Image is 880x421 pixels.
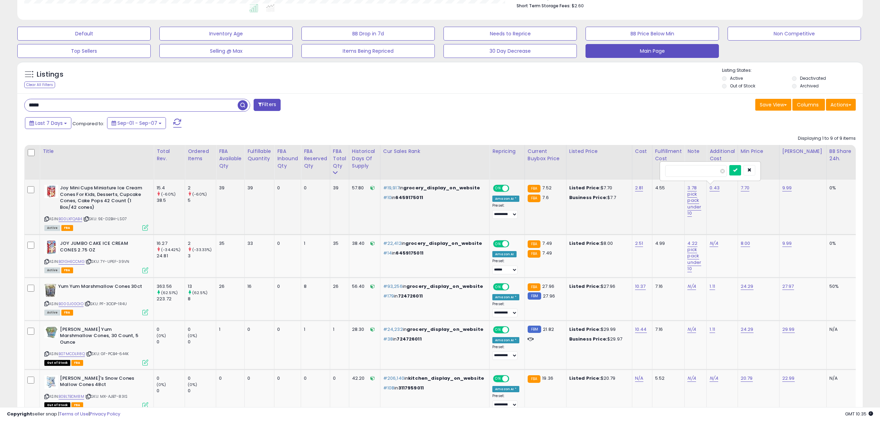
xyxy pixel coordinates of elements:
[569,283,627,290] div: $27.96
[508,327,519,333] span: OFF
[277,148,298,170] div: FBA inbound Qty
[60,185,144,212] b: Joy Mini Cups Miniature Ice Cream Cones For Kids, Desserts, Cupcake Cones, Cake Pops 42 Count (1 ...
[508,186,519,191] span: OFF
[569,336,627,342] div: $29.97
[635,326,647,333] a: 10.44
[188,388,216,394] div: 0
[687,283,696,290] a: N/A
[333,148,346,170] div: FBA Total Qty
[569,240,627,247] div: $8.00
[710,240,718,247] a: N/A
[44,326,148,365] div: ASIN:
[517,3,571,9] b: Short Term Storage Fees:
[494,376,502,381] span: ON
[398,293,423,299] span: 724726011
[383,250,484,256] p: in
[782,326,795,333] a: 29.99
[710,326,715,333] a: 1.11
[59,351,85,357] a: B07MCDLR8Q
[157,240,185,247] div: 16.27
[17,27,151,41] button: Default
[44,240,58,254] img: 51sDqKPexqL._SL40_.jpg
[492,394,519,409] div: Preset:
[277,283,296,290] div: 0
[569,326,627,333] div: $29.99
[352,375,375,381] div: 42.20
[395,194,423,201] span: 6459175011
[188,375,216,381] div: 0
[755,99,791,111] button: Save View
[542,240,552,247] span: 7.49
[61,267,73,273] span: FBA
[277,240,296,247] div: 0
[192,191,207,197] small: (-60%)
[383,336,484,342] p: in
[398,385,424,391] span: 3117959011
[44,375,58,389] img: 417OtVeI28L._SL40_.jpg
[741,326,754,333] a: 24.29
[85,394,127,399] span: | SKU: MX-AJB7-83IS
[528,195,540,202] small: FBA
[192,290,208,295] small: (62.5%)
[59,216,82,222] a: B00LXFQAB4
[635,240,643,247] a: 2.51
[492,345,519,360] div: Preset:
[301,27,435,41] button: BB Drop in 7d
[333,326,344,333] div: 1
[407,326,483,333] span: grocery_display_on_website
[219,148,241,170] div: FBA Available Qty
[333,240,344,247] div: 35
[44,225,60,231] span: All listings currently available for purchase on Amazon
[542,184,552,191] span: 7.52
[528,292,541,300] small: FBM
[845,411,873,417] span: 2025-09-16 10:35 GMT
[710,283,715,290] a: 1.11
[800,83,819,89] label: Archived
[25,117,71,129] button: Last 7 Days
[494,241,502,247] span: ON
[710,375,718,382] a: N/A
[741,184,750,191] a: 7.70
[60,326,144,347] b: [PERSON_NAME] Yum Marshmallow Cones, 30 Count, 5 Ounce
[782,283,794,290] a: 27.97
[508,241,519,247] span: OFF
[24,81,55,88] div: Clear All Filters
[741,283,754,290] a: 24.29
[492,196,519,202] div: Amazon AI *
[44,326,58,338] img: 41o2vzJEfIL._SL40_.jpg
[405,240,482,247] span: grocery_display_on_website
[569,185,627,191] div: $7.70
[569,184,601,191] b: Listed Price:
[247,148,271,162] div: Fulfillable Quantity
[383,240,402,247] span: #22,412
[687,184,701,217] a: 3.78 pick pack under 10
[710,148,735,162] div: Additional Cost
[247,375,269,381] div: 0
[188,333,197,338] small: (0%)
[17,44,151,58] button: Top Sellers
[494,186,502,191] span: ON
[157,148,182,162] div: Total Rev.
[61,225,73,231] span: FBA
[383,250,392,256] span: #14
[542,375,553,381] span: 19.36
[730,83,755,89] label: Out of Stock
[117,120,157,127] span: Sep-01 - Sep-07
[304,283,325,290] div: 8
[586,44,719,58] button: Main Page
[188,283,216,290] div: 13
[782,375,795,382] a: 22.99
[569,240,601,247] b: Listed Price:
[782,148,824,155] div: [PERSON_NAME]
[829,283,852,290] div: 50%
[277,375,296,381] div: 0
[188,185,216,191] div: 2
[655,240,679,247] div: 4.99
[543,293,555,299] span: 27.96
[383,385,395,391] span: #108
[188,197,216,204] div: 5
[161,191,176,197] small: (-60%)
[800,75,826,81] label: Deactivated
[304,326,325,333] div: 1
[829,326,852,333] div: N/A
